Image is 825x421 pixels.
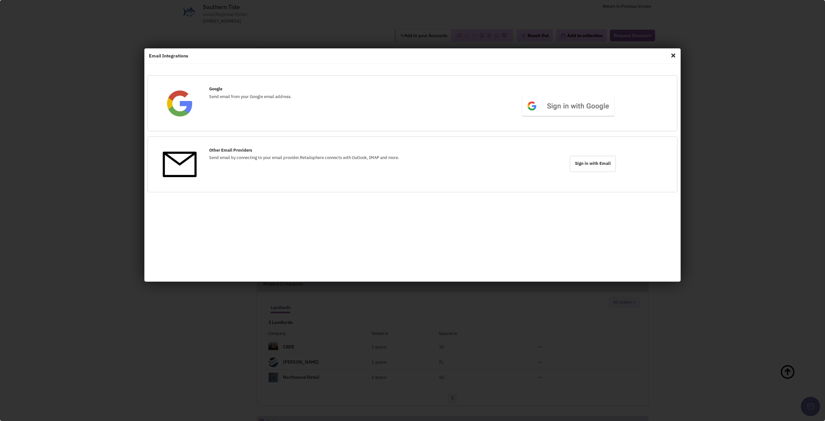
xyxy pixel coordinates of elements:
[209,155,399,160] span: Send email by connecting to your email provider.Retailsphere connects with Outlook, IMAP and more.
[669,50,677,61] span: Close
[149,53,676,59] h4: Email Integrations
[163,86,197,120] img: Google.png
[209,94,292,99] span: Send email from your Google email address.
[570,156,616,172] span: Sign in with Email
[209,147,252,154] label: Other Email Providers
[163,147,197,181] img: OtherEmail.png
[520,95,616,117] img: btn_google_signin_light_normal_web@2x.png
[209,86,222,92] label: Google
